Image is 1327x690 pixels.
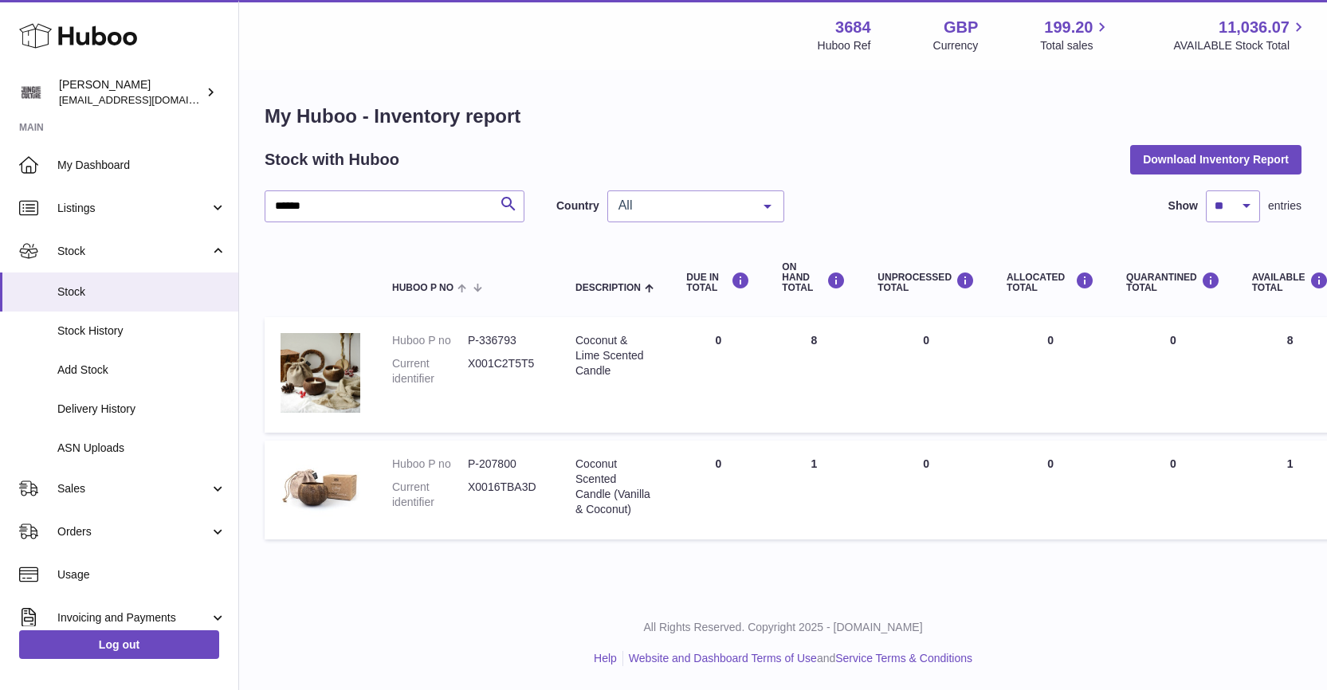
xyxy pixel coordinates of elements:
[1007,272,1094,293] div: ALLOCATED Total
[59,77,202,108] div: [PERSON_NAME]
[57,567,226,582] span: Usage
[392,333,468,348] dt: Huboo P no
[933,38,979,53] div: Currency
[281,457,360,519] img: product image
[835,652,972,665] a: Service Terms & Conditions
[1168,198,1198,214] label: Show
[623,651,972,666] li: and
[575,283,641,293] span: Description
[944,17,978,38] strong: GBP
[862,441,991,539] td: 0
[392,480,468,510] dt: Current identifier
[468,333,544,348] dd: P-336793
[766,441,862,539] td: 1
[575,333,654,378] div: Coconut & Lime Scented Candle
[782,262,846,294] div: ON HAND Total
[392,356,468,386] dt: Current identifier
[1040,38,1111,53] span: Total sales
[57,402,226,417] span: Delivery History
[57,363,226,378] span: Add Stock
[57,284,226,300] span: Stock
[1126,272,1220,293] div: QUARANTINED Total
[1173,38,1308,53] span: AVAILABLE Stock Total
[57,323,226,339] span: Stock History
[614,198,752,214] span: All
[1040,17,1111,53] a: 199.20 Total sales
[57,244,210,259] span: Stock
[59,93,234,106] span: [EMAIL_ADDRESS][DOMAIN_NAME]
[19,630,219,659] a: Log out
[1170,334,1176,347] span: 0
[57,158,226,173] span: My Dashboard
[1130,145,1301,174] button: Download Inventory Report
[57,201,210,216] span: Listings
[57,610,210,625] span: Invoicing and Payments
[57,481,210,496] span: Sales
[392,457,468,472] dt: Huboo P no
[468,457,544,472] dd: P-207800
[252,620,1314,635] p: All Rights Reserved. Copyright 2025 - [DOMAIN_NAME]
[670,317,766,433] td: 0
[265,104,1301,129] h1: My Huboo - Inventory report
[670,441,766,539] td: 0
[629,652,817,665] a: Website and Dashboard Terms of Use
[392,283,453,293] span: Huboo P no
[468,356,544,386] dd: X001C2T5T5
[862,317,991,433] td: 0
[19,80,43,104] img: theinternationalventure@gmail.com
[1219,17,1290,38] span: 11,036.07
[575,457,654,517] div: Coconut Scented Candle (Vanilla & Coconut)
[57,441,226,456] span: ASN Uploads
[556,198,599,214] label: Country
[57,524,210,539] span: Orders
[991,317,1110,433] td: 0
[991,441,1110,539] td: 0
[265,149,399,171] h2: Stock with Huboo
[1268,198,1301,214] span: entries
[1044,17,1093,38] span: 199.20
[835,17,871,38] strong: 3684
[686,272,750,293] div: DUE IN TOTAL
[1170,457,1176,470] span: 0
[1173,17,1308,53] a: 11,036.07 AVAILABLE Stock Total
[877,272,975,293] div: UNPROCESSED Total
[818,38,871,53] div: Huboo Ref
[766,317,862,433] td: 8
[468,480,544,510] dd: X0016TBA3D
[281,333,360,413] img: product image
[594,652,617,665] a: Help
